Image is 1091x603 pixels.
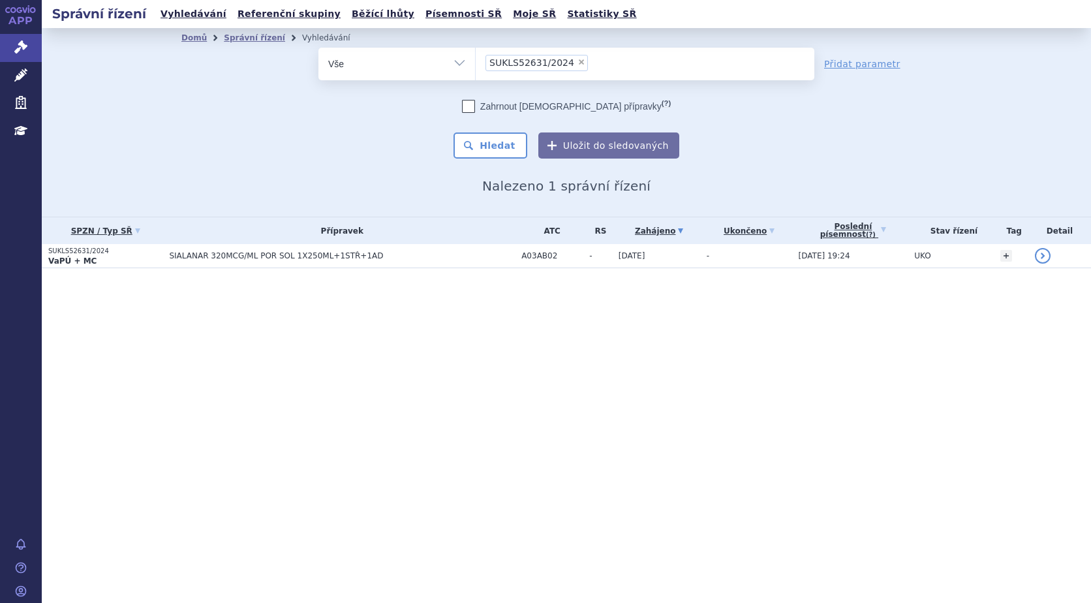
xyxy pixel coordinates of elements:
[583,217,612,244] th: RS
[162,217,515,244] th: Přípravek
[799,251,850,260] span: [DATE] 19:24
[707,222,792,240] a: Ukončeno
[42,5,157,23] h2: Správní řízení
[302,28,367,48] li: Vyhledávání
[994,217,1028,244] th: Tag
[462,100,671,113] label: Zahrnout [DEMOGRAPHIC_DATA] přípravky
[707,251,709,260] span: -
[453,132,527,159] button: Hledat
[515,217,583,244] th: ATC
[1028,217,1091,244] th: Detail
[866,231,876,239] abbr: (?)
[482,178,651,194] span: Nalezeno 1 správní řízení
[577,58,585,66] span: ×
[662,99,671,108] abbr: (?)
[234,5,345,23] a: Referenční skupiny
[48,256,97,266] strong: VaPÚ + MC
[348,5,418,23] a: Běžící lhůty
[592,54,599,70] input: SUKLS52631/2024
[48,222,162,240] a: SPZN / Typ SŘ
[914,251,930,260] span: UKO
[1000,250,1012,262] a: +
[224,33,285,42] a: Správní řízení
[824,57,900,70] a: Přidat parametr
[489,58,574,67] span: SUKLS52631/2024
[908,217,993,244] th: Stav řízení
[538,132,679,159] button: Uložit do sledovaných
[799,217,908,244] a: Poslednípísemnost(?)
[509,5,560,23] a: Moje SŘ
[169,251,495,260] span: SIALANAR 320MCG/ML POR SOL 1X250ML+1STŘ+1AD
[48,247,162,256] p: SUKLS52631/2024
[422,5,506,23] a: Písemnosti SŘ
[619,251,645,260] span: [DATE]
[563,5,640,23] a: Statistiky SŘ
[157,5,230,23] a: Vyhledávání
[521,251,583,260] span: A03AB02
[619,222,700,240] a: Zahájeno
[1035,248,1051,264] a: detail
[181,33,207,42] a: Domů
[589,251,612,260] span: -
